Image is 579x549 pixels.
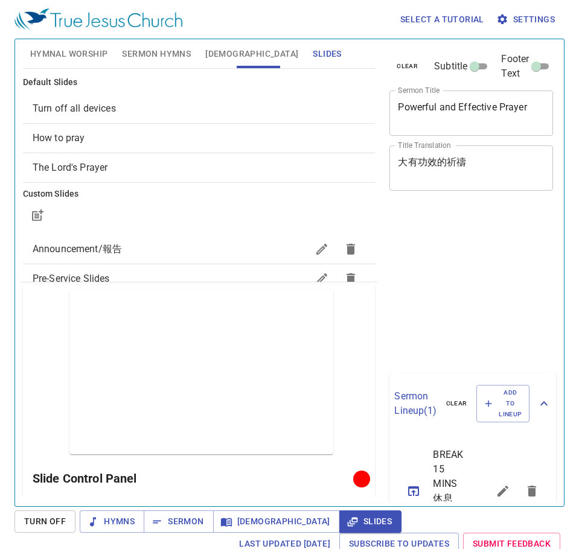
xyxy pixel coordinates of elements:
span: Sermon Hymns [122,46,191,62]
button: Select a tutorial [395,8,489,31]
span: [object Object] [33,132,85,144]
span: clear [397,61,418,72]
span: Announcement/報告 [33,243,122,255]
span: BREAK 15 MINS 休息15分鐘 [433,448,459,535]
button: [DEMOGRAPHIC_DATA] [213,510,340,533]
span: [DEMOGRAPHIC_DATA] [223,514,330,529]
button: Settings [494,8,560,31]
h6: Slide Control Panel [33,469,358,488]
span: Select a tutorial [400,12,484,27]
span: Slides [349,514,392,529]
span: Turn Off [24,514,66,529]
div: The Lord's Prayer [23,153,376,182]
div: How to pray [23,124,376,153]
span: [object Object] [33,162,108,173]
ul: sermon lineup list [389,434,556,548]
div: Turn off all devices [23,94,376,123]
span: Sermon [153,514,203,529]
button: Add to Lineup [476,385,529,423]
img: True Jesus Church [14,8,182,30]
button: Sermon [144,510,213,533]
span: Hymnal Worship [30,46,108,62]
textarea: Powerful and Effective Prayer [398,101,545,124]
div: Sermon Lineup(1)clearAdd to Lineup [389,373,556,435]
span: [DEMOGRAPHIC_DATA] [205,46,298,62]
span: Slides [313,46,341,62]
button: Turn Off [14,510,75,533]
button: Slides [339,510,401,533]
span: Footer Text [501,52,529,81]
div: Announcement/報告 [23,235,376,264]
textarea: 大有功效的祈禱 [398,156,545,179]
span: clear [446,398,467,409]
span: Add to Lineup [484,387,522,420]
iframe: from-child [385,203,522,368]
h6: Default Slides [23,76,376,89]
span: Subtitle [434,59,467,74]
span: [object Object] [33,103,116,114]
button: clear [389,59,425,74]
span: Pre-Service Slides [33,273,110,284]
span: Settings [499,12,555,27]
p: Sermon Lineup ( 1 ) [394,389,436,418]
button: clear [439,396,475,411]
button: Hymns [80,510,144,533]
h6: Custom Slides [23,188,376,201]
span: Hymns [89,514,135,529]
div: Pre-Service Slides [23,264,376,293]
